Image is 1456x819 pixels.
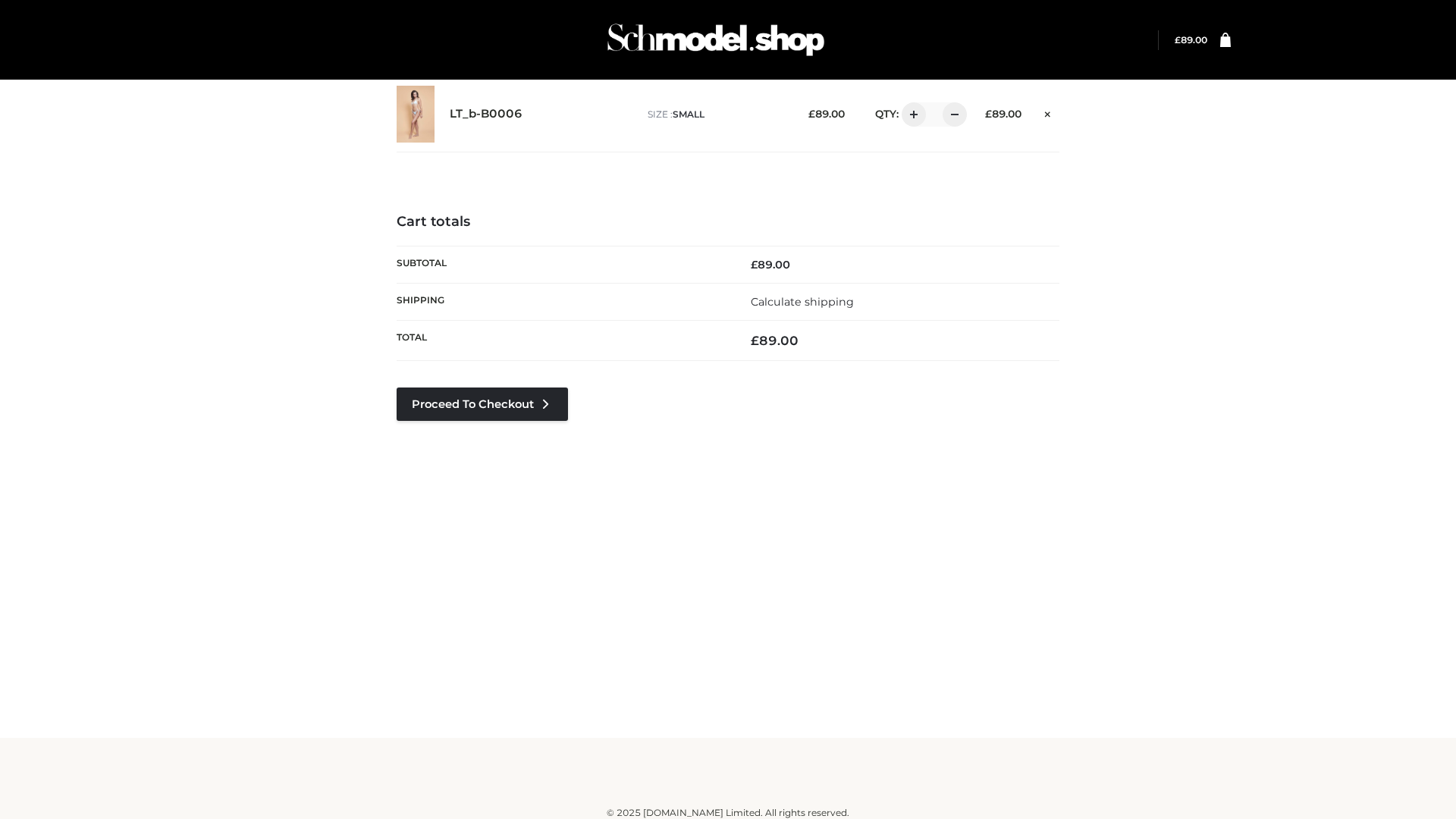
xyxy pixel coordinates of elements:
bdi: 89.00 [985,108,1021,120]
span: £ [751,258,758,271]
th: Subtotal [397,246,728,283]
span: £ [1175,34,1181,45]
div: QTY: [860,102,962,127]
bdi: 89.00 [751,333,799,348]
bdi: 89.00 [1175,34,1207,45]
span: £ [808,108,815,120]
a: £89.00 [1175,34,1207,45]
h4: Cart totals [397,214,1059,231]
bdi: 89.00 [808,108,845,120]
th: Shipping [397,283,728,320]
a: Remove this item [1037,102,1059,122]
img: Schmodel Admin 964 [602,10,830,70]
a: Calculate shipping [751,295,854,309]
th: Total [397,321,728,361]
p: size : [648,108,785,121]
a: Proceed to Checkout [397,388,568,421]
span: SMALL [673,108,704,120]
span: £ [985,108,992,120]
span: £ [751,333,759,348]
bdi: 89.00 [751,258,790,271]
a: LT_b-B0006 [450,107,522,121]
